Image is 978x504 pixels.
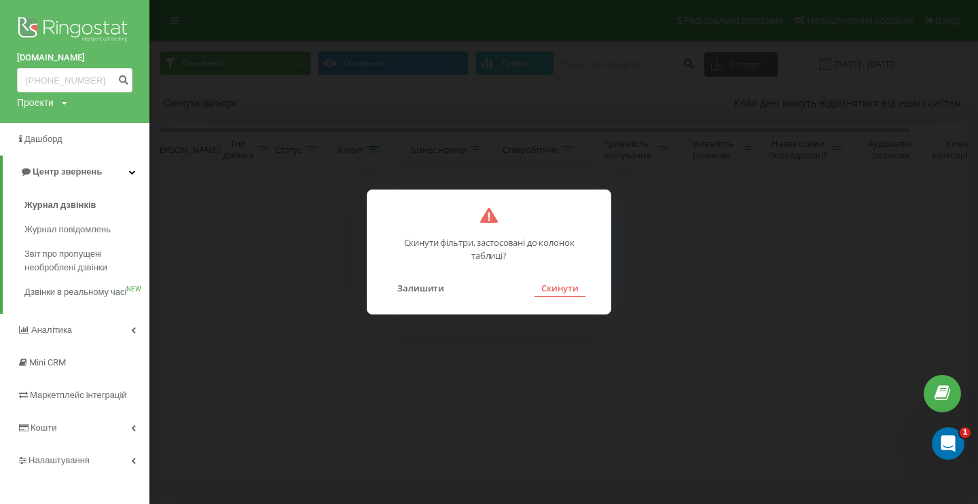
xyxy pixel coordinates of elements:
[30,390,127,400] span: Маркетплейс інтеграцій
[960,427,971,438] span: 1
[932,427,964,460] iframe: Intercom live chat
[17,68,132,92] input: Пошук за номером
[17,51,132,65] a: [DOMAIN_NAME]
[24,242,149,280] a: Звіт про пропущені необроблені дзвінки
[24,223,111,236] span: Журнал повідомлень
[24,134,62,144] span: Дашборд
[17,96,54,109] div: Проекти
[24,247,143,274] span: Звіт про пропущені необроблені дзвінки
[29,455,90,465] span: Налаштування
[24,193,149,217] a: Журнал дзвінків
[29,357,66,367] span: Mini CRM
[403,223,575,262] p: Скинути фільтри, застосовані до колонок таблиці?
[24,285,126,299] span: Дзвінки в реальному часі
[31,422,56,433] span: Кошти
[3,156,149,188] a: Центр звернень
[33,166,102,177] span: Центр звернень
[24,217,149,242] a: Журнал повідомлень
[31,325,72,335] span: Аналiтика
[24,198,96,212] span: Журнал дзвінків
[24,280,149,304] a: Дзвінки в реальному часіNEW
[391,279,451,297] button: Залишити
[17,14,132,48] img: Ringostat logo
[535,279,585,297] button: Скинути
